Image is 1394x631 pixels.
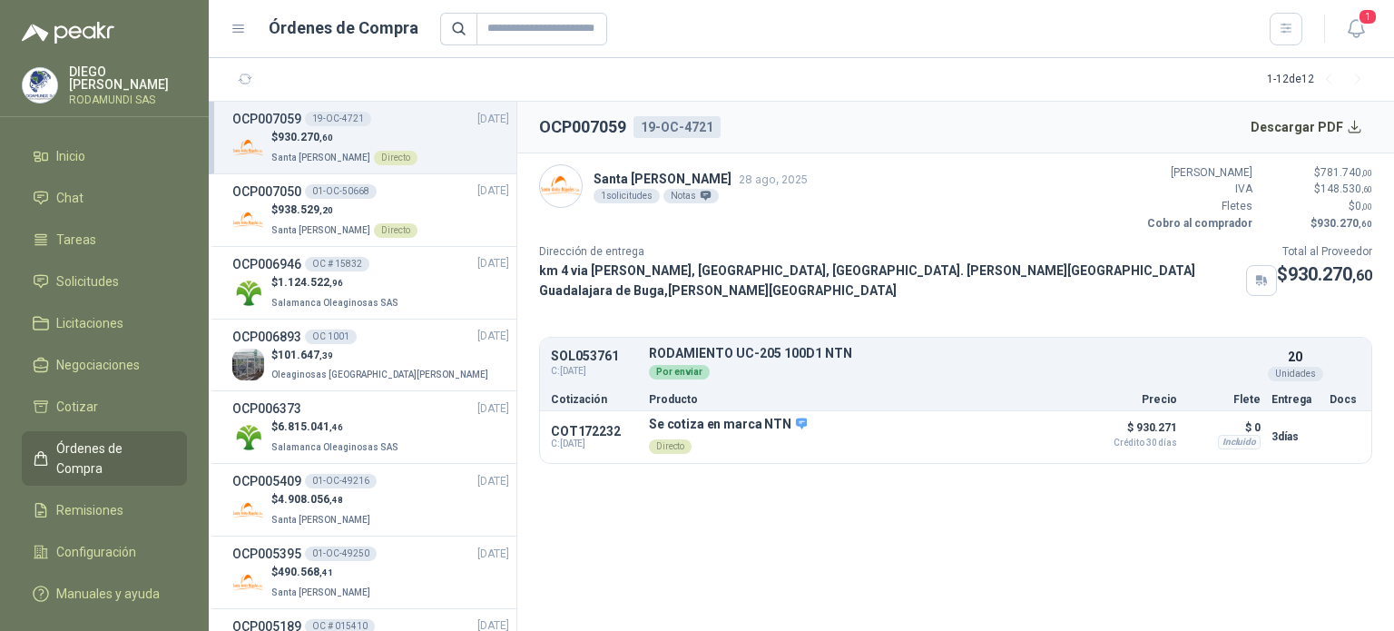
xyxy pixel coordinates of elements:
[1144,198,1252,215] p: Fletes
[1288,347,1302,367] p: 20
[329,422,343,432] span: ,46
[477,111,509,128] span: [DATE]
[56,500,123,520] span: Remisiones
[1352,267,1372,284] span: ,60
[539,243,1277,261] p: Dirección de entrega
[1263,198,1372,215] p: $
[319,350,333,360] span: ,39
[305,257,369,271] div: OC # 15832
[56,542,136,562] span: Configuración
[1263,215,1372,232] p: $
[232,399,509,456] a: OCP006373[DATE] Company Logo$6.815.041,46Salamanca Oleaginosas SAS
[232,567,264,598] img: Company Logo
[278,276,343,289] span: 1.124.522
[69,65,187,91] p: DIEGO [PERSON_NAME]
[232,132,264,163] img: Company Logo
[477,328,509,345] span: [DATE]
[551,364,638,379] span: C: [DATE]
[232,327,301,347] h3: OCP006893
[56,439,170,478] span: Órdenes de Compra
[271,515,370,525] span: Santa [PERSON_NAME]
[1340,13,1372,45] button: 1
[319,205,333,215] span: ,20
[1086,417,1177,448] p: $ 930.271
[232,254,301,274] h3: OCP006946
[271,298,398,308] span: Salamanca Oleaginosas SAS
[1144,215,1252,232] p: Cobro al comprador
[551,350,638,363] p: SOL053761
[374,223,417,238] div: Directo
[305,112,371,126] div: 19-OC-4721
[1268,367,1323,381] div: Unidades
[232,544,509,601] a: OCP00539501-OC-49250[DATE] Company Logo$490.568,41Santa [PERSON_NAME]
[551,439,638,449] span: C: [DATE]
[22,139,187,173] a: Inicio
[278,493,343,506] span: 4.908.056
[1263,164,1372,182] p: $
[477,182,509,200] span: [DATE]
[278,349,333,361] span: 101.647
[305,184,377,199] div: 01-OC-50668
[232,254,509,311] a: OCP006946OC # 15832[DATE] Company Logo$1.124.522,96Salamanca Oleaginosas SAS
[22,493,187,527] a: Remisiones
[22,181,187,215] a: Chat
[305,474,377,488] div: 01-OC-49216
[69,94,187,105] p: RODAMUNDI SAS
[269,15,418,41] h1: Órdenes de Compra
[278,566,333,578] span: 490.568
[271,587,370,597] span: Santa [PERSON_NAME]
[329,495,343,505] span: ,48
[232,327,509,384] a: OCP006893OC 1001[DATE] Company Logo$101.647,39Oleaginosas [GEOGRAPHIC_DATA][PERSON_NAME]
[56,230,96,250] span: Tareas
[649,417,807,433] p: Se cotiza en marca NTN
[477,546,509,563] span: [DATE]
[1361,184,1372,194] span: ,60
[1241,109,1373,145] button: Descargar PDF
[271,274,402,291] p: $
[1317,217,1372,230] span: 930.270
[1330,394,1360,405] p: Docs
[305,330,357,344] div: OC 1001
[22,389,187,424] a: Cotizar
[1359,219,1372,229] span: ,60
[649,394,1075,405] p: Producto
[1267,65,1372,94] div: 1 - 12 de 12
[271,225,370,235] span: Santa [PERSON_NAME]
[539,261,1239,301] p: km 4 via [PERSON_NAME], [GEOGRAPHIC_DATA], [GEOGRAPHIC_DATA]. [PERSON_NAME][GEOGRAPHIC_DATA] Guad...
[232,494,264,526] img: Company Logo
[232,277,264,309] img: Company Logo
[23,68,57,103] img: Company Logo
[477,473,509,490] span: [DATE]
[271,153,370,163] span: Santa [PERSON_NAME]
[56,355,140,375] span: Negociaciones
[594,169,808,189] p: Santa [PERSON_NAME]
[1144,181,1252,198] p: IVA
[551,424,638,439] p: COT172232
[1271,426,1319,448] p: 3 días
[271,419,402,436] p: $
[278,420,343,433] span: 6.815.041
[1361,202,1372,212] span: ,00
[56,188,83,208] span: Chat
[1277,261,1372,289] p: $
[319,567,333,577] span: ,41
[56,146,85,166] span: Inicio
[271,564,374,581] p: $
[1277,243,1372,261] p: Total al Proveedor
[477,255,509,272] span: [DATE]
[271,202,417,219] p: $
[56,271,119,291] span: Solicitudes
[271,442,398,452] span: Salamanca Oleaginosas SAS
[22,306,187,340] a: Licitaciones
[1218,435,1261,449] div: Incluido
[232,182,509,239] a: OCP00705001-OC-50668[DATE] Company Logo$938.529,20Santa [PERSON_NAME]Directo
[22,222,187,257] a: Tareas
[22,348,187,382] a: Negociaciones
[232,349,264,380] img: Company Logo
[477,400,509,418] span: [DATE]
[56,313,123,333] span: Licitaciones
[319,133,333,143] span: ,60
[22,577,187,611] a: Manuales y ayuda
[1144,164,1252,182] p: [PERSON_NAME]
[1320,166,1372,179] span: 781.740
